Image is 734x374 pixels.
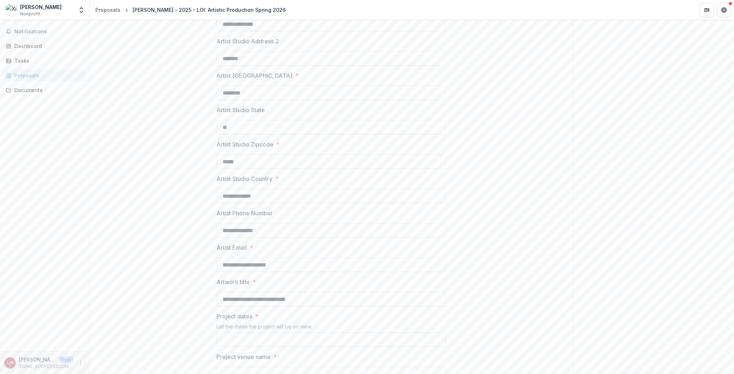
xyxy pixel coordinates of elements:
p: Artist Studio Country [216,174,272,183]
a: Proposals [92,5,123,15]
p: [EMAIL_ADDRESS][DOMAIN_NAME] [19,363,73,370]
button: Partners [700,3,714,17]
p: User [59,356,73,363]
a: Tasks [3,55,86,67]
button: Get Help [717,3,731,17]
span: Notifications [14,29,84,35]
div: [PERSON_NAME] - 2025 - LOI: Artistic Production Spring 2026 [133,6,286,14]
p: Artist [GEOGRAPHIC_DATA] [216,71,292,80]
p: Artist Phone Number [216,209,273,217]
div: Dashboard [14,42,81,50]
img: Xiying Yang [6,4,17,16]
p: [PERSON_NAME] [19,356,56,363]
div: Documents [14,86,81,94]
div: [PERSON_NAME] [20,3,62,11]
p: Project dates [216,312,252,321]
a: Proposals [3,69,86,81]
p: Artist Studio Address 2 [216,37,279,45]
button: Open entity switcher [76,3,86,17]
a: Dashboard [3,40,86,52]
div: Lily Honglei [7,360,13,365]
div: List the dates the project will be on view [216,323,446,332]
div: Proposals [14,72,81,79]
p: Project venue name [216,353,271,361]
button: Notifications [3,26,86,37]
button: More [76,359,85,367]
p: Artist Studio State [216,106,265,114]
p: Artist Studio Zipcode [216,140,273,149]
p: Artwork title [216,278,250,286]
nav: breadcrumb [92,5,289,15]
a: Documents [3,84,86,96]
div: Tasks [14,57,81,64]
span: Nonprofit [20,11,40,17]
div: Proposals [95,6,120,14]
p: Artist Email [216,243,247,252]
